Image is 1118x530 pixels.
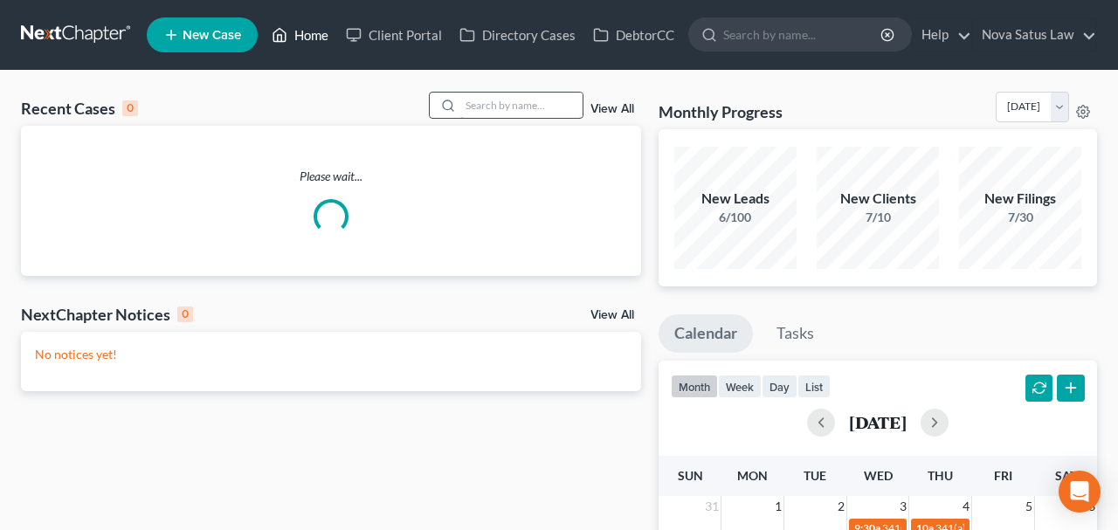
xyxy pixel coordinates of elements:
span: 4 [961,496,971,517]
span: New Case [183,29,241,42]
span: Tue [804,468,826,483]
a: DebtorCC [584,19,683,51]
div: 6/100 [674,209,797,226]
span: Sat [1055,468,1077,483]
a: Client Portal [337,19,451,51]
div: Open Intercom Messenger [1059,471,1101,513]
input: Search by name... [723,18,883,51]
p: No notices yet! [35,346,627,363]
div: New Clients [817,189,939,209]
a: View All [590,309,634,321]
span: 1 [773,496,783,517]
div: 0 [122,100,138,116]
button: month [671,375,718,398]
div: 7/10 [817,209,939,226]
span: 5 [1024,496,1034,517]
div: 0 [177,306,193,322]
span: 3 [898,496,908,517]
span: Thu [928,468,953,483]
span: Sun [678,468,703,483]
a: View All [590,103,634,115]
div: New Filings [959,189,1081,209]
button: list [797,375,831,398]
div: New Leads [674,189,797,209]
button: day [762,375,797,398]
h2: [DATE] [849,413,907,431]
a: Calendar [659,314,753,353]
span: Fri [994,468,1012,483]
a: Tasks [761,314,830,353]
h3: Monthly Progress [659,101,783,122]
a: Directory Cases [451,19,584,51]
div: 7/30 [959,209,1081,226]
span: Wed [864,468,893,483]
span: 31 [703,496,721,517]
a: Help [913,19,971,51]
div: Recent Cases [21,98,138,119]
a: Nova Satus Law [973,19,1096,51]
input: Search by name... [460,93,583,118]
span: Mon [737,468,768,483]
a: Home [263,19,337,51]
p: Please wait... [21,168,641,185]
button: week [718,375,762,398]
div: NextChapter Notices [21,304,193,325]
span: 2 [836,496,846,517]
